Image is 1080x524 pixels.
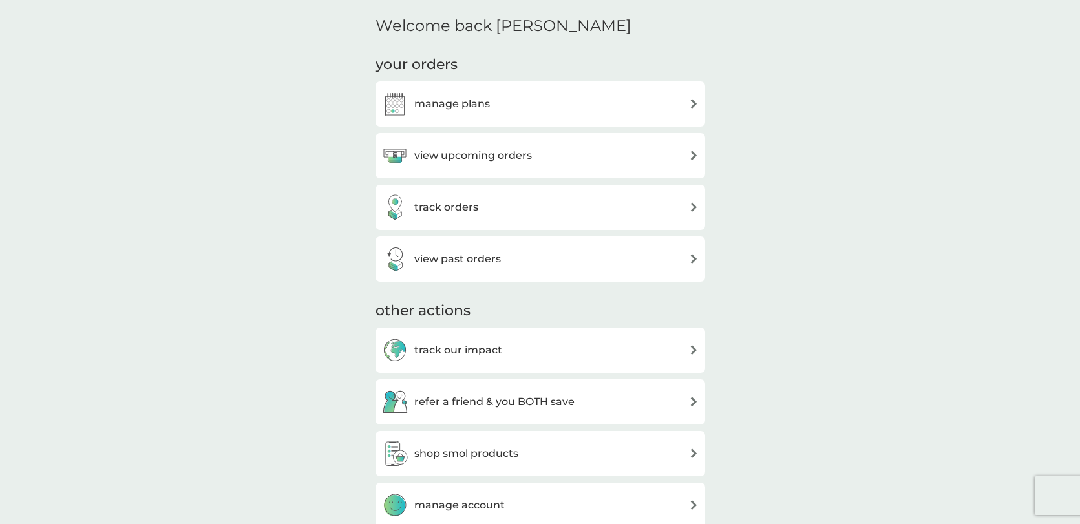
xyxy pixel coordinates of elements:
[376,55,458,75] h3: your orders
[414,251,501,267] h3: view past orders
[376,17,631,36] h2: Welcome back [PERSON_NAME]
[689,448,699,458] img: arrow right
[414,497,505,514] h3: manage account
[689,500,699,510] img: arrow right
[414,96,490,112] h3: manage plans
[414,199,478,216] h3: track orders
[414,445,518,462] h3: shop smol products
[414,342,502,359] h3: track our impact
[689,202,699,212] img: arrow right
[414,393,575,410] h3: refer a friend & you BOTH save
[689,345,699,355] img: arrow right
[689,151,699,160] img: arrow right
[414,147,532,164] h3: view upcoming orders
[689,397,699,406] img: arrow right
[689,254,699,264] img: arrow right
[376,301,471,321] h3: other actions
[689,99,699,109] img: arrow right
